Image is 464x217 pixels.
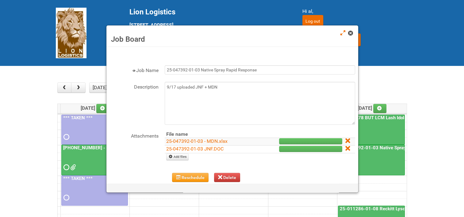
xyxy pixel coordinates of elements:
a: 25-047392-01-03 - MDN.xlsx [166,138,228,144]
label: Job Name [109,65,159,74]
button: Reschedule [172,173,209,182]
a: 25-011286-01-08 Reckitt Lysol Laundry Scented [339,206,443,211]
img: Lion Logistics [56,8,86,58]
a: [PHONE_NUMBER] - Naked Reformulation [62,145,151,150]
div: Hi al, [302,8,408,15]
a: Lion Logistics [56,30,86,36]
th: File name [165,131,254,138]
span: Lion Logistics [129,8,175,16]
span: Requested [63,196,68,200]
a: Add files [166,154,189,160]
div: [STREET_ADDRESS] [GEOGRAPHIC_DATA] tel: [PHONE_NUMBER] [129,8,287,51]
span: MDN - 25-055556-01 (2).xlsx MDN - 25-055556-01.xlsx JNF - 25-055556-01.doc [70,165,75,169]
span: [DATE] [358,105,387,111]
span: Requested [63,165,68,169]
a: Add an event [373,104,387,113]
a: 25-047392-01-03 JNF.DOC [166,146,224,152]
a: 25-047392-01-03 Native Spray Rapid Response [339,145,442,150]
span: Requested [63,135,68,139]
textarea: 9/17 uploaded JNF + MDN [165,82,355,125]
a: Add an event [96,104,110,113]
a: 25-047392-01-03 Native Spray Rapid Response [338,145,405,175]
button: Delete [214,173,240,182]
label: Attachments [109,131,159,140]
label: Description [109,82,159,91]
a: 25-058978 BUT LCM Lash Idole US / Retest [338,115,405,145]
span: [DATE] [81,105,110,111]
a: 25-058978 BUT LCM Lash Idole US / Retest [339,115,433,120]
a: [PHONE_NUMBER] - Naked Reformulation [61,145,128,175]
button: [DATE] [89,82,110,93]
h3: Job Board [111,35,354,44]
input: Log out [302,15,323,27]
